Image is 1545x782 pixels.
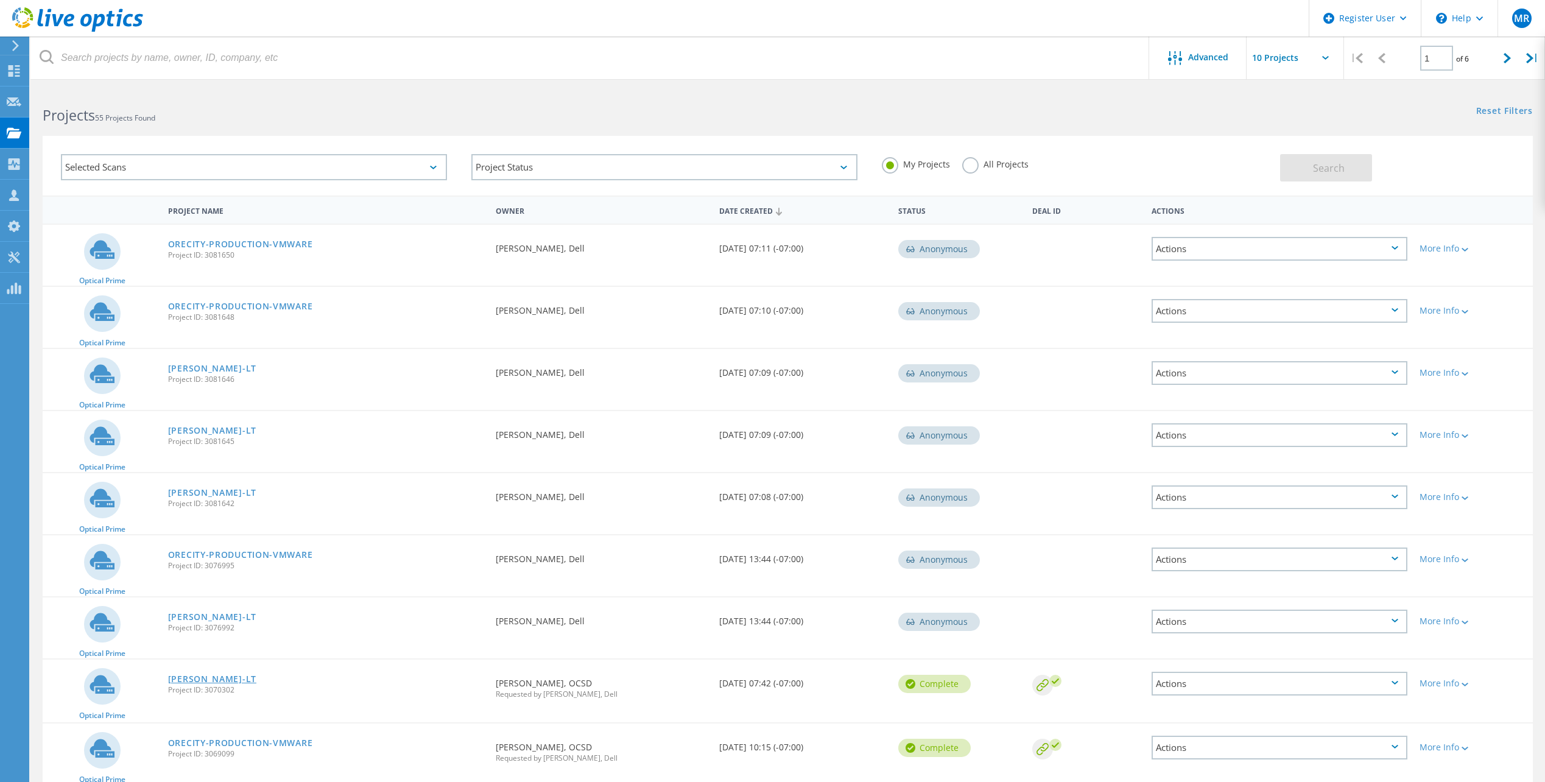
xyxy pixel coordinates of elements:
[79,277,125,284] span: Optical Prime
[1188,53,1228,62] span: Advanced
[168,562,484,569] span: Project ID: 3076995
[61,154,447,180] div: Selected Scans
[490,724,713,774] div: [PERSON_NAME], OCSD
[490,597,713,638] div: [PERSON_NAME], Dell
[1420,244,1527,253] div: More Info
[1152,485,1407,509] div: Actions
[1026,199,1146,221] div: Deal Id
[713,287,892,327] div: [DATE] 07:10 (-07:00)
[1420,493,1527,501] div: More Info
[168,551,313,559] a: ORECITY-PRODUCTION-VMWARE
[168,240,313,248] a: ORECITY-PRODUCTION-VMWARE
[1152,361,1407,385] div: Actions
[882,157,950,169] label: My Projects
[490,225,713,265] div: [PERSON_NAME], Dell
[713,225,892,265] div: [DATE] 07:11 (-07:00)
[1420,743,1527,752] div: More Info
[490,473,713,513] div: [PERSON_NAME], Dell
[12,26,143,34] a: Live Optics Dashboard
[30,37,1150,79] input: Search projects by name, owner, ID, company, etc
[713,349,892,389] div: [DATE] 07:09 (-07:00)
[490,411,713,451] div: [PERSON_NAME], Dell
[79,588,125,595] span: Optical Prime
[898,364,980,382] div: Anonymous
[713,473,892,513] div: [DATE] 07:08 (-07:00)
[79,526,125,533] span: Optical Prime
[490,199,713,221] div: Owner
[713,411,892,451] div: [DATE] 07:09 (-07:00)
[898,302,980,320] div: Anonymous
[1476,107,1533,117] a: Reset Filters
[1344,37,1369,80] div: |
[1152,736,1407,759] div: Actions
[168,252,484,259] span: Project ID: 3081650
[168,314,484,321] span: Project ID: 3081648
[1313,161,1345,175] span: Search
[79,339,125,347] span: Optical Prime
[1152,237,1407,261] div: Actions
[168,438,484,445] span: Project ID: 3081645
[490,660,713,710] div: [PERSON_NAME], OCSD
[898,426,980,445] div: Anonymous
[898,240,980,258] div: Anonymous
[168,613,256,621] a: [PERSON_NAME]-LT
[168,675,256,683] a: [PERSON_NAME]-LT
[713,199,892,222] div: Date Created
[898,613,980,631] div: Anonymous
[168,488,256,497] a: [PERSON_NAME]-LT
[1152,672,1407,696] div: Actions
[1152,423,1407,447] div: Actions
[162,199,490,221] div: Project Name
[1420,617,1527,625] div: More Info
[962,157,1029,169] label: All Projects
[168,624,484,632] span: Project ID: 3076992
[1146,199,1413,221] div: Actions
[1514,13,1529,23] span: MR
[471,154,857,180] div: Project Status
[168,739,313,747] a: ORECITY-PRODUCTION-VMWARE
[490,349,713,389] div: [PERSON_NAME], Dell
[1520,37,1545,80] div: |
[168,750,484,758] span: Project ID: 3069099
[898,739,971,757] div: Complete
[1280,154,1372,181] button: Search
[168,376,484,383] span: Project ID: 3081646
[713,535,892,576] div: [DATE] 13:44 (-07:00)
[496,691,707,698] span: Requested by [PERSON_NAME], Dell
[168,302,313,311] a: ORECITY-PRODUCTION-VMWARE
[1152,610,1407,633] div: Actions
[713,597,892,638] div: [DATE] 13:44 (-07:00)
[1152,548,1407,571] div: Actions
[1420,431,1527,439] div: More Info
[898,488,980,507] div: Anonymous
[168,364,256,373] a: [PERSON_NAME]-LT
[43,105,95,125] b: Projects
[490,287,713,327] div: [PERSON_NAME], Dell
[892,199,1026,221] div: Status
[713,724,892,764] div: [DATE] 10:15 (-07:00)
[79,463,125,471] span: Optical Prime
[1420,306,1527,315] div: More Info
[79,401,125,409] span: Optical Prime
[1420,679,1527,688] div: More Info
[1152,299,1407,323] div: Actions
[168,686,484,694] span: Project ID: 3070302
[490,535,713,576] div: [PERSON_NAME], Dell
[1420,555,1527,563] div: More Info
[1420,368,1527,377] div: More Info
[79,650,125,657] span: Optical Prime
[79,712,125,719] span: Optical Prime
[1456,54,1469,64] span: of 6
[496,755,707,762] span: Requested by [PERSON_NAME], Dell
[168,500,484,507] span: Project ID: 3081642
[713,660,892,700] div: [DATE] 07:42 (-07:00)
[168,426,256,435] a: [PERSON_NAME]-LT
[898,675,971,693] div: Complete
[1436,13,1447,24] svg: \n
[898,551,980,569] div: Anonymous
[95,113,155,123] span: 55 Projects Found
